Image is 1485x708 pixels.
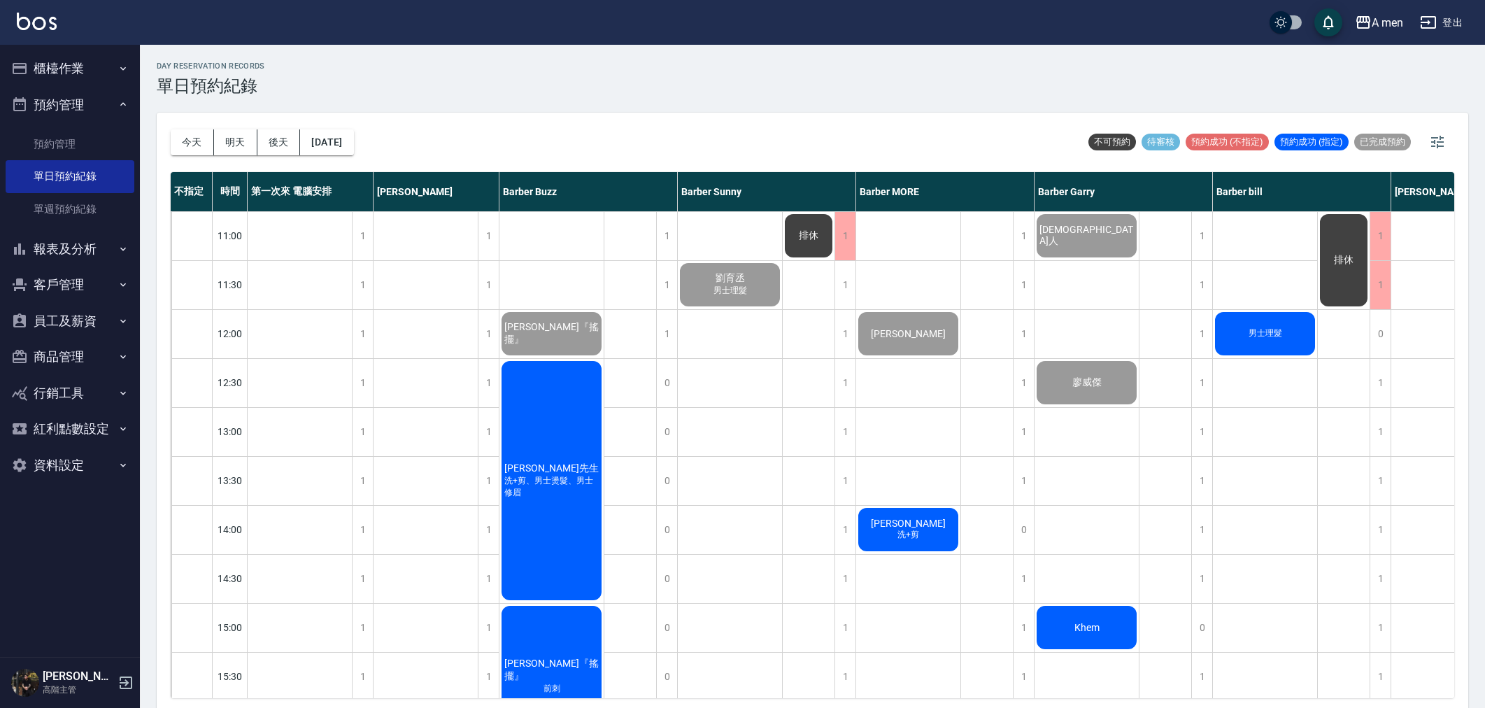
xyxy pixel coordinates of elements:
[1013,310,1034,358] div: 1
[213,505,248,554] div: 14:00
[1354,136,1411,148] span: 已完成預約
[834,310,855,358] div: 1
[478,457,499,505] div: 1
[796,229,821,242] span: 排休
[1191,457,1212,505] div: 1
[1370,359,1391,407] div: 1
[856,172,1035,211] div: Barber MORE
[656,359,677,407] div: 0
[1186,136,1269,148] span: 預約成功 (不指定)
[541,683,563,695] span: 前刺
[214,129,257,155] button: 明天
[1013,212,1034,260] div: 1
[213,172,248,211] div: 時間
[1370,506,1391,554] div: 1
[6,267,134,303] button: 客戶管理
[213,554,248,603] div: 14:30
[1314,8,1342,36] button: save
[6,193,134,225] a: 單週預約紀錄
[248,172,374,211] div: 第一次來 電腦安排
[213,456,248,505] div: 13:30
[1246,327,1285,339] span: 男士理髮
[352,653,373,701] div: 1
[213,603,248,652] div: 15:00
[656,555,677,603] div: 0
[43,670,114,684] h5: [PERSON_NAME]
[1191,212,1212,260] div: 1
[711,285,750,297] span: 男士理髮
[868,328,948,339] span: [PERSON_NAME]
[1370,212,1391,260] div: 1
[6,50,134,87] button: 櫃檯作業
[257,129,301,155] button: 後天
[352,310,373,358] div: 1
[1191,506,1212,554] div: 1
[834,212,855,260] div: 1
[834,604,855,652] div: 1
[1191,359,1212,407] div: 1
[1037,224,1137,248] span: [DEMOGRAPHIC_DATA]人
[478,555,499,603] div: 1
[502,321,602,346] span: [PERSON_NAME]『搖擺』
[213,407,248,456] div: 13:00
[6,87,134,123] button: 預約管理
[502,475,602,499] span: 洗+剪、男士燙髮、男士修眉
[1013,555,1034,603] div: 1
[1331,254,1356,267] span: 排休
[478,408,499,456] div: 1
[478,212,499,260] div: 1
[713,272,748,285] span: 劉育丞
[656,408,677,456] div: 0
[17,13,57,30] img: Logo
[1370,408,1391,456] div: 1
[502,462,602,475] span: [PERSON_NAME]先生
[1070,376,1104,389] span: 廖威傑
[1035,172,1213,211] div: Barber Garry
[656,310,677,358] div: 1
[478,310,499,358] div: 1
[1414,10,1468,36] button: 登出
[868,518,948,529] span: [PERSON_NAME]
[1370,457,1391,505] div: 1
[6,303,134,339] button: 員工及薪資
[656,457,677,505] div: 0
[213,652,248,701] div: 15:30
[11,669,39,697] img: Person
[6,447,134,483] button: 資料設定
[834,457,855,505] div: 1
[834,506,855,554] div: 1
[656,653,677,701] div: 0
[213,309,248,358] div: 12:00
[834,408,855,456] div: 1
[1372,14,1403,31] div: A men
[1370,261,1391,309] div: 1
[1370,310,1391,358] div: 0
[352,604,373,652] div: 1
[1370,604,1391,652] div: 1
[1370,555,1391,603] div: 1
[157,76,265,96] h3: 單日預約紀錄
[1013,408,1034,456] div: 1
[374,172,499,211] div: [PERSON_NAME]
[1191,604,1212,652] div: 0
[656,506,677,554] div: 0
[656,604,677,652] div: 0
[478,604,499,652] div: 1
[1370,653,1391,701] div: 1
[213,358,248,407] div: 12:30
[1274,136,1349,148] span: 預約成功 (指定)
[352,408,373,456] div: 1
[6,128,134,160] a: 預約管理
[1013,457,1034,505] div: 1
[1088,136,1136,148] span: 不可預約
[6,411,134,447] button: 紅利點數設定
[43,684,114,696] p: 高階主管
[502,658,602,683] span: [PERSON_NAME]『搖擺』
[352,506,373,554] div: 1
[895,529,922,541] span: 洗+剪
[478,506,499,554] div: 1
[171,172,213,211] div: 不指定
[1013,653,1034,701] div: 1
[6,231,134,267] button: 報表及分析
[834,555,855,603] div: 1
